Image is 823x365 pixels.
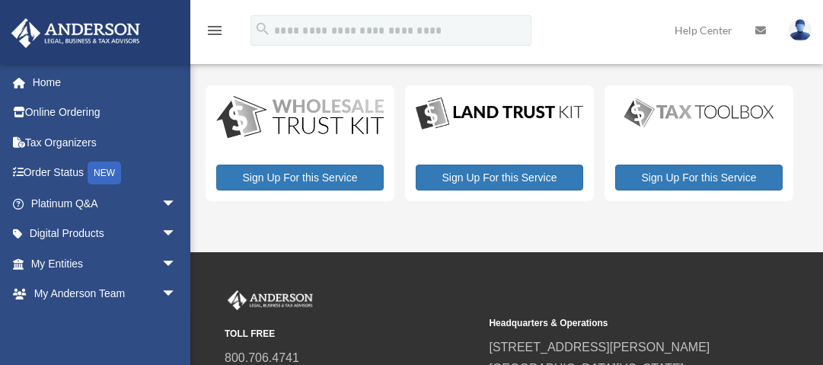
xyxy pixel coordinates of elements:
a: My Anderson Teamarrow_drop_down [11,279,199,309]
span: arrow_drop_down [161,188,192,219]
i: menu [206,21,224,40]
a: Order StatusNEW [11,158,199,189]
a: Sign Up For this Service [615,165,783,191]
a: menu [206,27,224,40]
img: Anderson Advisors Platinum Portal [225,290,316,310]
a: Tax Organizers [11,127,199,158]
img: WS-Trust-Kit-lgo-1.jpg [216,96,384,140]
span: arrow_drop_down [161,309,192,340]
img: Anderson Advisors Platinum Portal [7,18,145,48]
img: LandTrust_lgo-1.jpg [416,96,583,132]
a: Home [11,67,199,98]
small: TOLL FREE [225,326,478,342]
small: Headquarters & Operations [489,315,742,331]
img: User Pic [789,19,812,41]
a: My Entitiesarrow_drop_down [11,248,199,279]
div: NEW [88,162,121,184]
a: My Documentsarrow_drop_down [11,309,199,339]
a: Platinum Q&Aarrow_drop_down [11,188,199,219]
img: taxtoolbox_new-1.webp [615,96,783,130]
a: 800.706.4741 [225,351,299,364]
a: Online Ordering [11,98,199,128]
i: search [254,21,271,37]
a: Sign Up For this Service [416,165,583,191]
a: Digital Productsarrow_drop_down [11,219,192,249]
span: arrow_drop_down [161,248,192,280]
a: [STREET_ADDRESS][PERSON_NAME] [489,341,710,354]
a: Sign Up For this Service [216,165,384,191]
span: arrow_drop_down [161,219,192,250]
span: arrow_drop_down [161,279,192,310]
